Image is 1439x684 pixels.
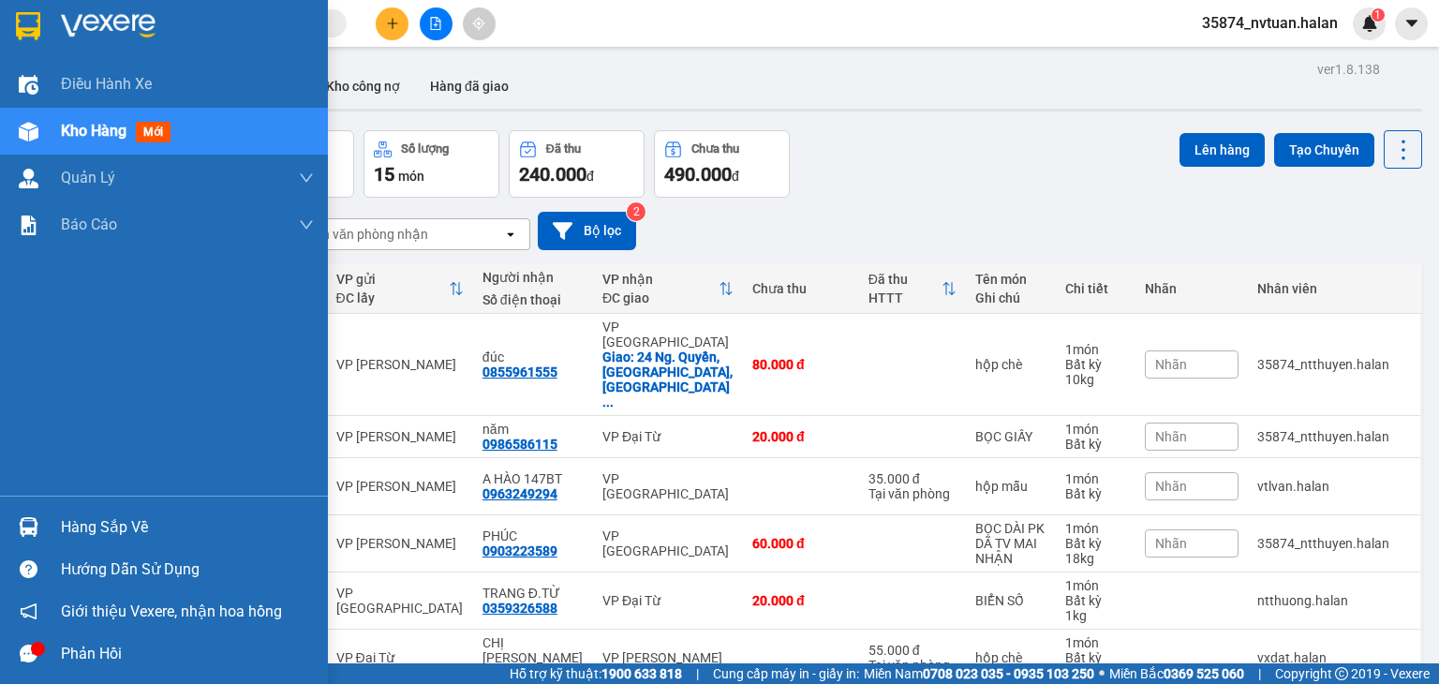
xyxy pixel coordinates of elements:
[401,142,449,156] div: Số lượng
[1179,133,1265,167] button: Lên hàng
[602,528,734,558] div: VP [GEOGRAPHIC_DATA]
[1257,479,1411,494] div: vtlvan.halan
[1065,608,1126,623] div: 1 kg
[20,645,37,662] span: message
[61,166,115,189] span: Quản Lý
[1257,650,1411,665] div: vxdat.halan
[1257,281,1411,296] div: Nhân viên
[1257,357,1411,372] div: 35874_ntthuyen.halan
[546,142,581,156] div: Đã thu
[19,122,38,141] img: warehouse-icon
[1361,15,1378,32] img: icon-new-feature
[374,163,394,186] span: 15
[864,663,1094,684] span: Miền Nam
[732,169,739,184] span: đ
[503,227,518,242] svg: open
[482,270,584,285] div: Người nhận
[586,169,594,184] span: đ
[376,7,408,40] button: plus
[1065,536,1126,551] div: Bất kỳ
[975,593,1046,608] div: BIỂN SỐ
[1258,663,1261,684] span: |
[463,7,496,40] button: aim
[602,593,734,608] div: VP Đại Từ
[868,658,957,673] div: Tại văn phòng
[482,349,584,364] div: đúc
[519,163,586,186] span: 240.000
[482,437,557,452] div: 0986586115
[868,643,957,658] div: 55.000 đ
[429,17,442,30] span: file-add
[510,663,682,684] span: Hỗ trợ kỹ thuật:
[482,543,557,558] div: 0903223589
[61,513,314,542] div: Hàng sắp về
[1065,471,1126,486] div: 1 món
[482,422,584,437] div: năm
[20,560,37,578] span: question-circle
[20,602,37,620] span: notification
[602,471,734,501] div: VP [GEOGRAPHIC_DATA]
[752,429,850,444] div: 20.000 đ
[664,163,732,186] span: 490.000
[1164,666,1244,681] strong: 0369 525 060
[509,130,645,198] button: Đã thu240.000đ
[538,212,636,250] button: Bộ lọc
[1065,578,1126,593] div: 1 món
[1065,422,1126,437] div: 1 món
[336,586,464,616] div: VP [GEOGRAPHIC_DATA]
[1274,133,1374,167] button: Tạo Chuyến
[975,357,1046,372] div: hộp chè
[975,650,1046,665] div: hộp chè
[482,364,557,379] div: 0855961555
[482,471,584,486] div: A HÀO 147BT
[415,64,524,109] button: Hàng đã giao
[1065,650,1126,665] div: Bất kỳ
[975,479,1046,494] div: hộp mẫu
[1065,551,1126,566] div: 18 kg
[482,528,584,543] div: PHÚC
[923,666,1094,681] strong: 0708 023 035 - 0935 103 250
[593,264,743,314] th: Toggle SortBy
[19,216,38,235] img: solution-icon
[398,169,424,184] span: món
[1372,8,1385,22] sup: 1
[696,663,699,684] span: |
[602,320,734,349] div: VP [GEOGRAPHIC_DATA]
[482,292,584,307] div: Số điện thoại
[1257,593,1411,608] div: ntthuong.halan
[975,536,1046,566] div: DÃ TV MAI NHẬN
[975,521,1046,536] div: BỌC DÀI PK
[1155,429,1187,444] span: Nhãn
[61,72,152,96] span: Điều hành xe
[1145,281,1239,296] div: Nhãn
[482,586,584,601] div: TRANG Đ.TỪ
[299,217,314,232] span: down
[482,635,584,665] div: CHỊ HUỆ
[752,281,850,296] div: Chưa thu
[336,290,449,305] div: ĐC lấy
[336,650,464,665] div: VP Đại Từ
[1155,536,1187,551] span: Nhãn
[1065,372,1126,387] div: 10 kg
[1065,593,1126,608] div: Bất kỳ
[1065,635,1126,650] div: 1 món
[1065,521,1126,536] div: 1 món
[136,122,171,142] span: mới
[1187,11,1353,35] span: 35874_nvtuan.halan
[868,272,942,287] div: Đã thu
[336,479,464,494] div: VP [PERSON_NAME]
[61,122,126,140] span: Kho hàng
[16,12,40,40] img: logo-vxr
[19,75,38,95] img: warehouse-icon
[1403,15,1420,32] span: caret-down
[868,486,957,501] div: Tại văn phòng
[19,169,38,188] img: warehouse-icon
[602,349,734,409] div: Giao: 24 Ng. Quyền, Vạn Phúc, Hà Đông, Hà Nội, Việt Nam
[1065,486,1126,501] div: Bất kỳ
[327,264,473,314] th: Toggle SortBy
[1065,437,1126,452] div: Bất kỳ
[627,202,645,221] sup: 2
[1335,667,1348,680] span: copyright
[602,290,719,305] div: ĐC giao
[975,290,1046,305] div: Ghi chú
